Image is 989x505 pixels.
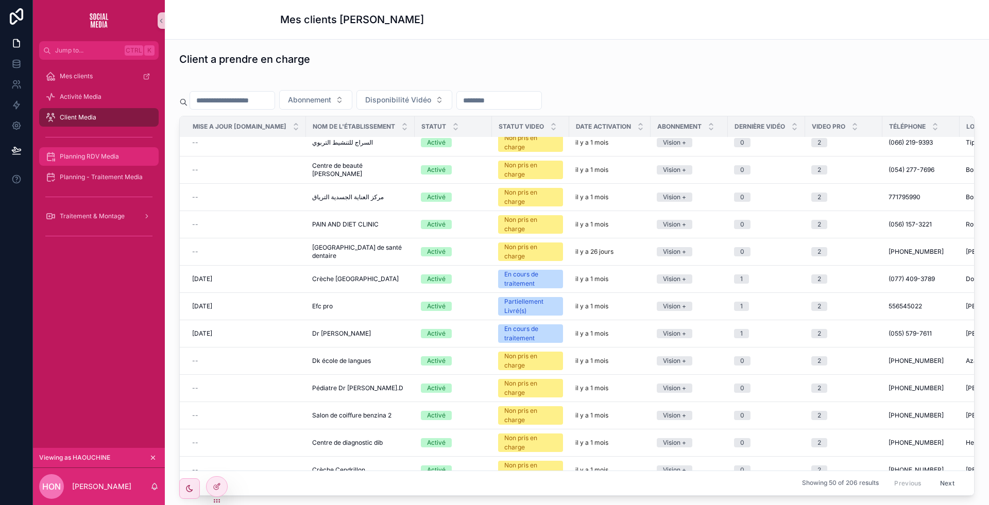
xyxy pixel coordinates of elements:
[421,247,486,256] a: Activé
[504,270,557,288] div: En cours de traitement
[657,274,722,284] a: Vision +
[39,168,159,186] a: Planning - Traitement Media
[421,465,486,475] a: Activé
[575,357,608,365] p: il y a 1 mois
[60,152,119,161] span: Planning RDV Media
[312,275,399,283] span: Crèche [GEOGRAPHIC_DATA]
[575,220,644,229] a: il y a 1 mois
[193,123,286,131] span: Mise a jour [DOMAIN_NAME]
[663,302,686,311] div: Vision +
[740,193,744,202] div: 0
[192,193,300,201] a: --
[60,212,125,220] span: Traitement & Montage
[740,411,744,420] div: 0
[192,138,300,147] a: --
[740,384,744,393] div: 0
[889,329,953,338] a: (055) 579-7611
[192,439,300,447] a: --
[312,439,408,447] a: Centre de diagnostic dib
[817,220,821,229] div: 2
[966,357,988,365] span: Azazga
[811,138,876,147] a: 2
[421,329,486,338] a: Activé
[663,247,686,256] div: Vision +
[427,356,446,365] div: Activé
[312,193,408,201] a: مركز العناية الجسدية الترياق
[811,165,876,175] a: 2
[889,193,920,201] span: 771795990
[504,161,557,179] div: Non pris en charge
[734,329,799,338] a: 1
[498,297,563,316] a: Partiellement Livré(s)
[192,439,198,447] span: --
[889,220,953,229] a: (056) 157-3221
[192,248,300,256] a: --
[663,465,686,475] div: Vision +
[504,324,557,343] div: En cours de traitement
[312,329,371,338] span: Dr [PERSON_NAME]
[427,384,446,393] div: Activé
[933,475,962,491] button: Next
[312,466,365,474] span: Crèche Cendrillon
[60,93,101,101] span: Activité Media
[817,165,821,175] div: 2
[740,274,743,284] div: 1
[312,411,408,420] a: Salon de coiffure benzina 2
[427,411,446,420] div: Activé
[312,220,408,229] a: PAIN AND DIET CLINIC
[811,411,876,420] a: 2
[192,357,198,365] span: --
[192,466,198,474] span: --
[734,274,799,284] a: 1
[498,270,563,288] a: En cours de traitement
[192,193,198,201] span: --
[312,138,373,147] span: السراج للتنشيط التربوي
[734,193,799,202] a: 0
[657,384,722,393] a: Vision +
[575,302,608,310] p: il y a 1 mois
[740,356,744,365] div: 0
[889,248,944,256] span: [PHONE_NUMBER]
[740,138,744,147] div: 0
[657,138,722,147] a: Vision +
[504,297,557,316] div: Partiellement Livré(s)
[82,12,115,29] img: App logo
[427,465,446,475] div: Activé
[889,138,933,147] span: (066) 219-9393
[889,384,944,392] span: [PHONE_NUMBER]
[427,302,446,311] div: Activé
[575,411,608,420] p: il y a 1 mois
[734,165,799,175] a: 0
[740,247,744,256] div: 0
[280,12,424,27] h1: Mes clients [PERSON_NAME]
[192,329,212,338] span: [DATE]
[734,247,799,256] a: 0
[889,166,953,174] a: (054) 277-7696
[427,438,446,447] div: Activé
[498,242,563,261] a: Non pris en charge
[889,275,953,283] a: (077) 409-3789
[657,220,722,229] a: Vision +
[817,274,821,284] div: 2
[575,138,644,147] a: il y a 1 mois
[889,466,944,474] span: [PHONE_NUMBER]
[312,243,408,260] a: [GEOGRAPHIC_DATA] de santé dentaire
[39,454,110,462] span: Viewing as HAOUCHINE
[811,302,876,311] a: 2
[192,275,212,283] span: [DATE]
[60,72,93,80] span: Mes clients
[313,123,395,131] span: NOM de l'établissement
[817,356,821,365] div: 2
[817,465,821,475] div: 2
[889,166,934,174] span: (054) 277-7696
[312,302,333,310] span: Efc pro
[889,357,953,365] a: [PHONE_NUMBER]
[889,439,944,447] span: [PHONE_NUMBER]
[499,123,544,131] span: Statut Video
[427,329,446,338] div: Activé
[657,247,722,256] a: Vision +
[575,275,608,283] p: il y a 1 mois
[740,329,743,338] div: 1
[889,466,953,474] a: [PHONE_NUMBER]
[889,248,953,256] a: [PHONE_NUMBER]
